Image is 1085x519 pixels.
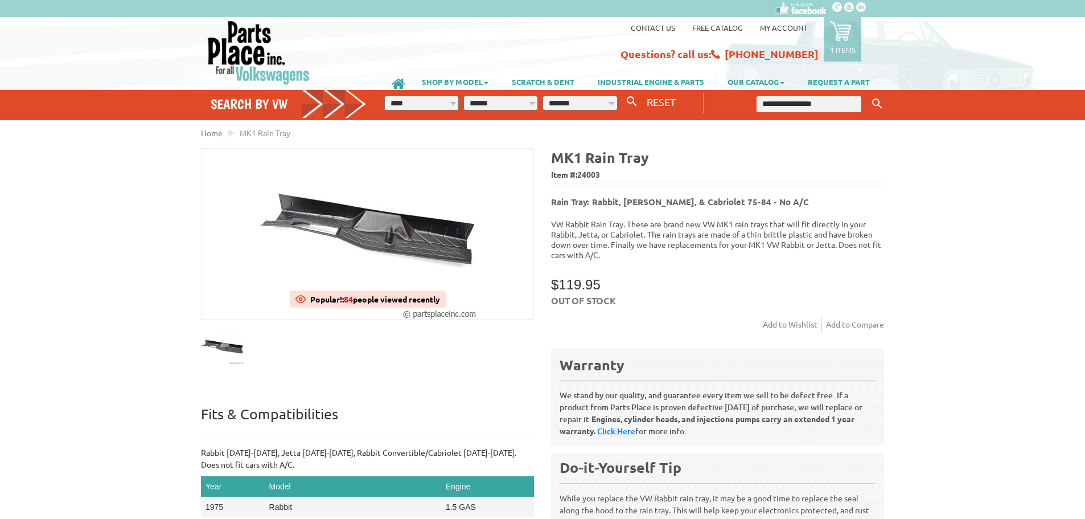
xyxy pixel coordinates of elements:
a: My Account [760,23,807,32]
div: Warranty [560,355,876,374]
a: 1 items [824,17,861,62]
a: SCRATCH & DENT [500,72,586,91]
span: 24003 [577,169,600,179]
img: MK1 Rain Tray [201,326,244,369]
a: INDUSTRIAL ENGINE & PARTS [586,72,716,91]
img: View [295,294,306,304]
p: Fits & Compatibilities [201,405,534,435]
span: Out of stock [551,295,616,307]
td: 1.5 GAS [441,497,534,517]
span: MK1 Rain Tray [240,128,290,138]
p: We stand by our quality, and guarantee every item we sell to be defect free. If a product from Pa... [560,380,876,437]
p: 1 items [830,45,856,55]
img: Parts Place Inc! [207,20,311,85]
th: Model [265,476,441,497]
a: OUR CATALOG [716,72,796,91]
button: RESET [642,93,680,110]
div: Popular!: people viewed recently [310,291,440,308]
span: $119.95 [551,277,601,292]
img: MK1 Rain Tray [258,149,477,319]
b: Do-it-Yourself Tip [560,458,681,476]
span: Item #: [551,167,884,183]
td: 1975 [201,497,265,517]
b: Engines, cylinder heads, and injections pumps carry an extended 1 year warranty. [560,414,854,436]
b: MK1 Rain Tray [551,148,648,166]
span: RESET [647,96,676,108]
a: SHOP BY MODEL [410,72,500,91]
a: Home [201,128,223,138]
button: Search By VW... [622,93,642,110]
a: Contact us [631,23,675,32]
a: Free Catalog [692,23,743,32]
a: Add to Compare [826,317,884,332]
a: REQUEST A PART [796,72,881,91]
a: Add to Wishlist [763,317,822,332]
p: VW Rabbit Rain Tray. These are brand new VW MK1 rain trays that will fit directly in your Rabbit,... [551,219,884,260]
span: 84 [344,294,353,304]
h4: Search by VW [211,96,367,112]
b: Rain Tray: Rabbit, [PERSON_NAME], & Cabriolet 75-84 - No A/C [551,196,809,207]
th: Engine [441,476,534,497]
button: Keyword Search [869,95,886,113]
td: Rabbit [265,497,441,517]
th: Year [201,476,265,497]
a: Click Here [597,426,635,436]
p: Rabbit [DATE]-[DATE], Jetta [DATE]-[DATE], Rabbit Convertible/Cabriolet [DATE]-[DATE]. Does not f... [201,447,534,471]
